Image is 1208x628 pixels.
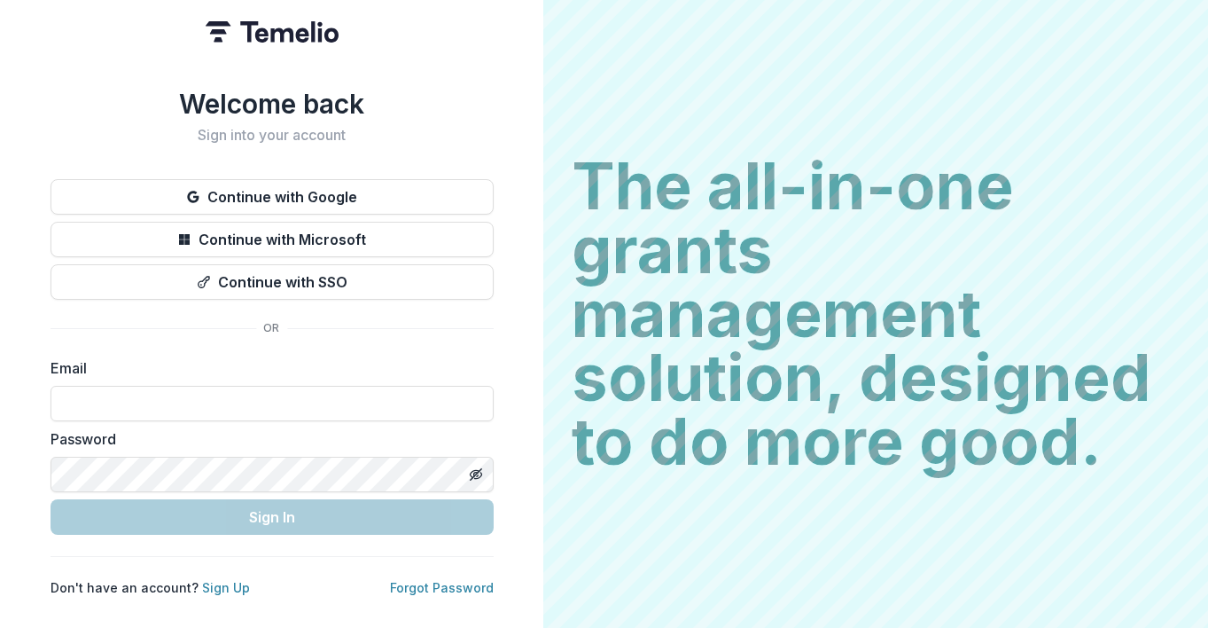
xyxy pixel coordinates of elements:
label: Password [51,428,483,450]
a: Forgot Password [390,580,494,595]
button: Continue with Microsoft [51,222,494,257]
button: Sign In [51,499,494,535]
img: Temelio [206,21,339,43]
button: Toggle password visibility [462,460,490,489]
button: Continue with SSO [51,264,494,300]
button: Continue with Google [51,179,494,215]
h1: Welcome back [51,88,494,120]
a: Sign Up [202,580,250,595]
h2: Sign into your account [51,127,494,144]
label: Email [51,357,483,379]
p: Don't have an account? [51,578,250,597]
